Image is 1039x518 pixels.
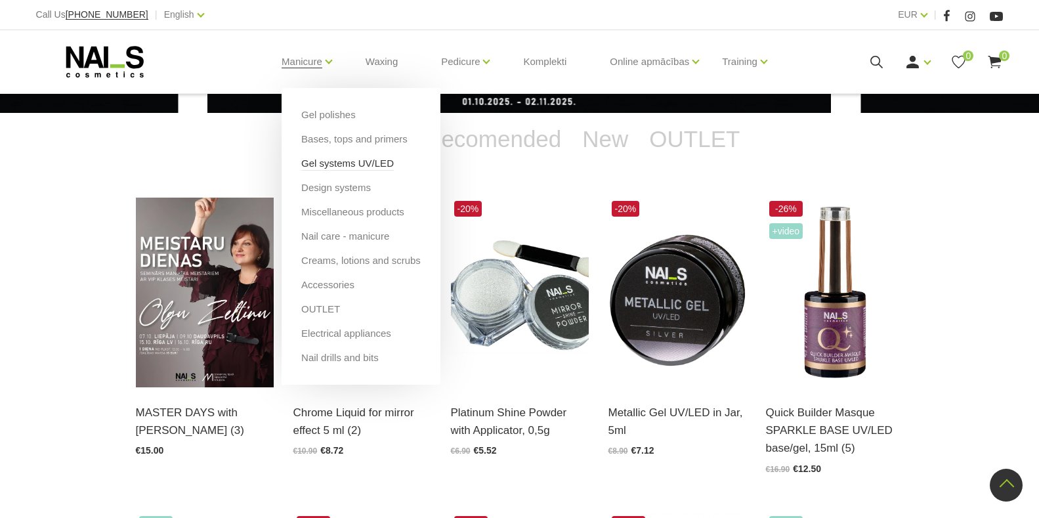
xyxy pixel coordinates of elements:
[293,446,318,456] span: €10.90
[572,113,639,165] a: New
[769,201,803,217] span: -26%
[950,54,967,70] a: 0
[301,156,394,171] a: Gel systems UV/LED
[722,35,757,88] a: Training
[301,108,356,122] a: Gel polishes
[898,7,918,22] a: EUR
[608,404,746,439] a: Metallic Gel UV/LED in Jar, 5ml
[631,445,654,456] span: €7.12
[451,404,589,439] a: Platinum Shine Powder with Applicator, 0,5g
[301,229,389,244] a: Nail care - manicure
[320,445,343,456] span: €8.72
[66,10,148,20] a: [PHONE_NUMBER]
[301,302,340,316] a: OUTLET
[639,113,750,165] a: OUTLET
[608,446,628,456] span: €8.90
[301,278,354,292] a: Accessories
[934,7,937,23] span: |
[608,198,746,387] img: An intensely pigmented metal design gel that helps create relief designs, patterns and abstractio...
[454,201,482,217] span: -20%
[282,35,322,88] a: Manicure
[293,404,431,439] a: Chrome Liquid for mirror effect 5 ml (2)
[136,198,274,387] img: ✨ Masters’ Days with Olga Zeltiņa 2025 ✨ AUTUMN / Seminar for Nail Technicians Liepāja – 7 Octobe...
[301,132,408,146] a: Bases, tops and primers
[66,9,148,20] span: [PHONE_NUMBER]
[36,7,148,23] div: Call Us
[136,404,274,439] a: MASTER DAYS with [PERSON_NAME] (3)
[769,223,803,239] span: +Video
[301,351,379,365] a: Nail drills and bits
[986,54,1003,70] a: 0
[414,113,572,165] a: Recomended
[136,445,164,456] span: €15.00
[513,30,577,93] a: Komplekti
[766,465,790,474] span: €16.90
[301,205,404,219] a: Miscellaneous products
[999,51,1009,61] span: 0
[355,30,408,93] a: Waxing
[451,198,589,387] img: High-quality, metallic mirror effect design powder for great shine. At the moment, a bright and n...
[610,35,689,88] a: Online apmācības
[766,404,904,458] a: Quick Builder Masque SPARKLE BASE UV/LED base/gel, 15ml (5)
[155,7,158,23] span: |
[301,253,421,268] a: Creams, lotions and scrubs
[963,51,973,61] span: 0
[766,198,904,387] img: Masking, lightly glowing base/gel. Unique product with a lot of uses:•Bases for gel polishes•Bio ...
[474,445,497,456] span: €5.52
[793,464,821,474] span: €12.50
[164,7,194,22] a: English
[301,181,371,195] a: Design systems
[451,446,471,456] span: €6.90
[441,35,480,88] a: Pedicure
[612,201,640,217] span: -20%
[301,326,391,341] a: Electrical appliances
